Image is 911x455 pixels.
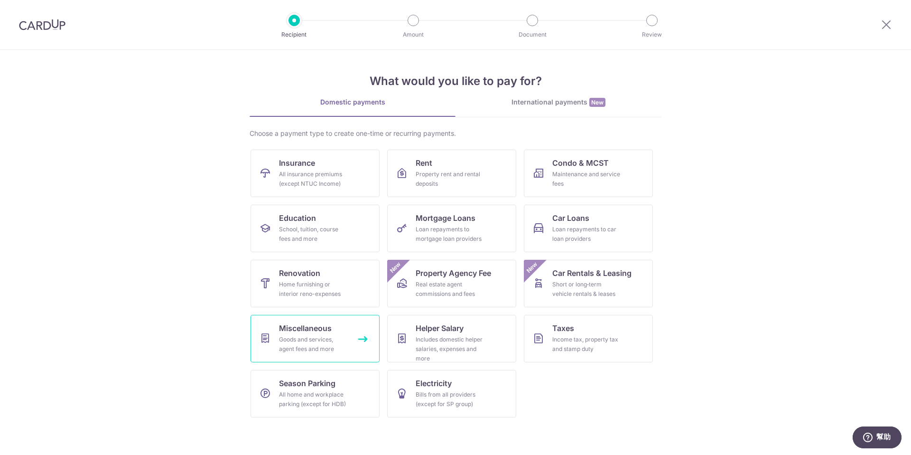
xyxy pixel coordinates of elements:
span: Rent [416,157,432,169]
div: International payments [455,97,661,107]
span: New [589,98,605,107]
a: Condo & MCSTMaintenance and service fees [524,150,653,197]
a: EducationSchool, tuition, course fees and more [251,205,380,252]
a: Property Agency FeeReal estate agent commissions and feesNew [387,260,516,307]
span: Condo & MCST [552,157,609,169]
a: MiscellaneousGoods and services, agent fees and more [251,315,380,362]
span: New [388,260,403,275]
a: Mortgage LoansLoan repayments to mortgage loan providers [387,205,516,252]
span: 幫助 [24,6,39,15]
div: Loan repayments to car loan providers [552,225,621,244]
a: ElectricityBills from all providers (except for SP group) [387,370,516,417]
div: Maintenance and service fees [552,170,621,189]
div: Domestic payments [250,97,455,107]
p: Amount [378,30,448,39]
span: Property Agency Fee [416,267,491,279]
div: Property rent and rental deposits [416,170,484,189]
iframe: 開啟您可用於找到更多資訊的 Widget [852,427,902,450]
span: Insurance [279,157,315,169]
span: Electricity [416,378,452,389]
img: CardUp [19,19,65,30]
span: Season Parking [279,378,335,389]
a: Season ParkingAll home and workplace parking (except for HDB) [251,370,380,417]
div: School, tuition, course fees and more [279,225,347,244]
a: Car LoansLoan repayments to car loan providers [524,205,653,252]
div: Income tax, property tax and stamp duty [552,335,621,354]
span: Car Rentals & Leasing [552,267,632,279]
span: Renovation [279,267,320,279]
a: Helper SalaryIncludes domestic helper salaries, expenses and more [387,315,516,362]
div: Loan repayments to mortgage loan providers [416,225,484,244]
div: All home and workplace parking (except for HDB) [279,390,347,409]
a: RentProperty rent and rental deposits [387,150,516,197]
h4: What would you like to pay for? [250,73,661,90]
a: RenovationHome furnishing or interior reno-expenses [251,260,380,307]
div: Short or long‑term vehicle rentals & leases [552,280,621,299]
span: Education [279,212,316,224]
p: Review [617,30,687,39]
span: Car Loans [552,212,589,224]
a: TaxesIncome tax, property tax and stamp duty [524,315,653,362]
div: Choose a payment type to create one-time or recurring payments. [250,129,661,138]
div: Includes domestic helper salaries, expenses and more [416,335,484,363]
p: Document [497,30,567,39]
p: Recipient [259,30,329,39]
div: Home furnishing or interior reno-expenses [279,280,347,299]
span: Miscellaneous [279,322,332,334]
a: InsuranceAll insurance premiums (except NTUC Income) [251,150,380,197]
a: Car Rentals & LeasingShort or long‑term vehicle rentals & leasesNew [524,260,653,307]
span: New [524,260,540,275]
div: Bills from all providers (except for SP group) [416,390,484,409]
span: Mortgage Loans [416,212,475,224]
span: Helper Salary [416,322,464,334]
div: All insurance premiums (except NTUC Income) [279,170,347,189]
span: Taxes [552,322,574,334]
div: Goods and services, agent fees and more [279,335,347,354]
div: Real estate agent commissions and fees [416,280,484,299]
